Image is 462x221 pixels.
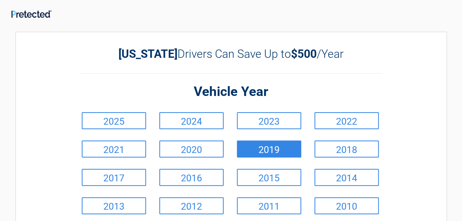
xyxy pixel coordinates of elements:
a: 2015 [237,169,301,186]
a: 2018 [314,141,379,158]
a: 2011 [237,197,301,214]
a: 2019 [237,141,301,158]
a: 2012 [159,197,224,214]
a: 2022 [314,112,379,129]
b: $500 [291,47,317,60]
a: 2010 [314,197,379,214]
a: 2017 [82,169,146,186]
a: 2021 [82,141,146,158]
a: 2016 [159,169,224,186]
h2: Drivers Can Save Up to /Year [80,47,383,60]
a: 2020 [159,141,224,158]
a: 2025 [82,112,146,129]
a: 2023 [237,112,301,129]
a: 2024 [159,112,224,129]
img: Main Logo [11,10,51,17]
a: 2014 [314,169,379,186]
b: [US_STATE] [118,47,177,60]
a: 2013 [82,197,146,214]
h2: Vehicle Year [80,83,383,101]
